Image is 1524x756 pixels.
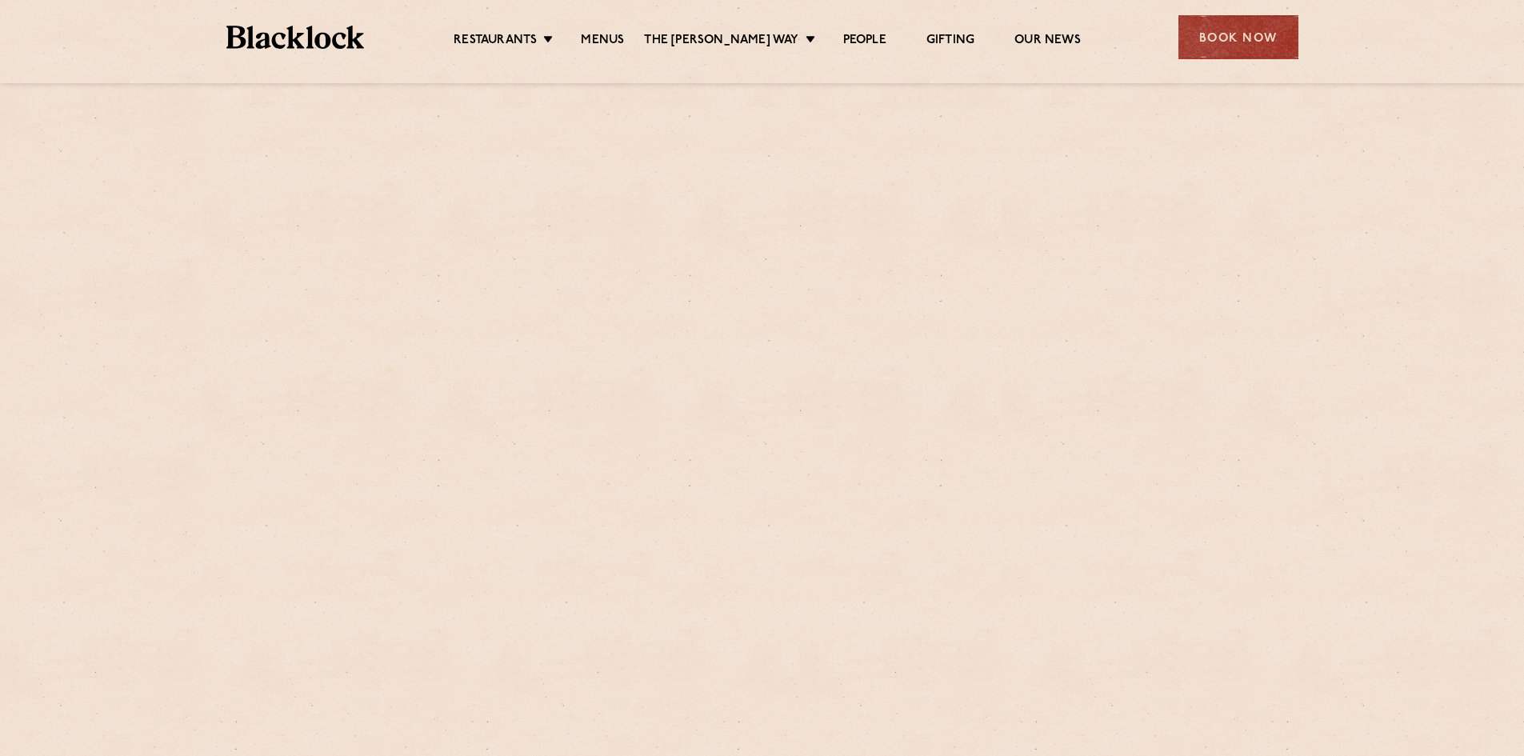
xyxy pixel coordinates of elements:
[843,33,886,50] a: People
[1014,33,1081,50] a: Our News
[454,33,537,50] a: Restaurants
[226,26,365,49] img: BL_Textured_Logo-footer-cropped.svg
[581,33,624,50] a: Menus
[644,33,798,50] a: The [PERSON_NAME] Way
[1178,15,1298,59] div: Book Now
[926,33,974,50] a: Gifting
